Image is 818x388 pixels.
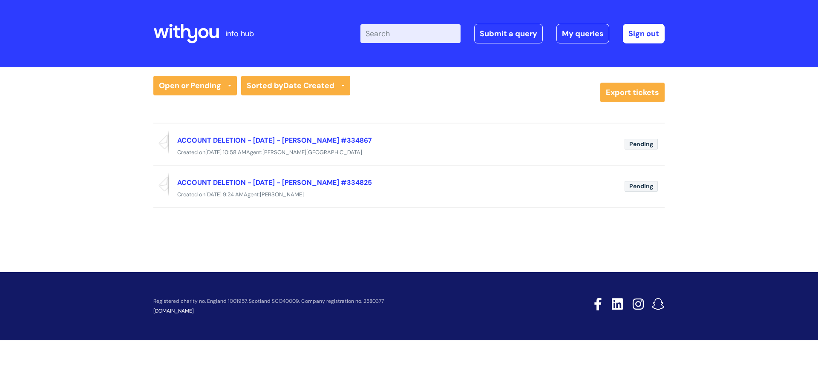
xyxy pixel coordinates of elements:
span: [PERSON_NAME] [260,191,304,198]
a: ACCOUNT DELETION - [DATE] - [PERSON_NAME] #334825 [177,178,372,187]
a: My queries [556,24,609,43]
div: Created on Agent: [153,147,665,158]
span: Pending [625,139,658,149]
p: Registered charity no. England 1001957, Scotland SCO40009. Company registration no. 2580377 [153,299,533,304]
span: Reported via email [153,172,169,196]
span: [DATE] 9:24 AM [205,191,244,198]
span: [PERSON_NAME][GEOGRAPHIC_DATA] [262,149,362,156]
span: [DATE] 10:58 AM [205,149,246,156]
input: Search [360,24,461,43]
span: Reported via email [153,130,169,154]
div: | - [360,24,665,43]
a: Export tickets [600,83,665,102]
a: [DOMAIN_NAME] [153,308,194,314]
a: Open or Pending [153,76,237,95]
b: Date Created [283,80,334,91]
div: Created on Agent: [153,190,665,200]
p: info hub [225,27,254,40]
a: Submit a query [474,24,543,43]
a: ACCOUNT DELETION - [DATE] - [PERSON_NAME] #334867 [177,136,372,145]
a: Sign out [623,24,665,43]
span: Pending [625,181,658,192]
a: Sorted byDate Created [241,76,350,95]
